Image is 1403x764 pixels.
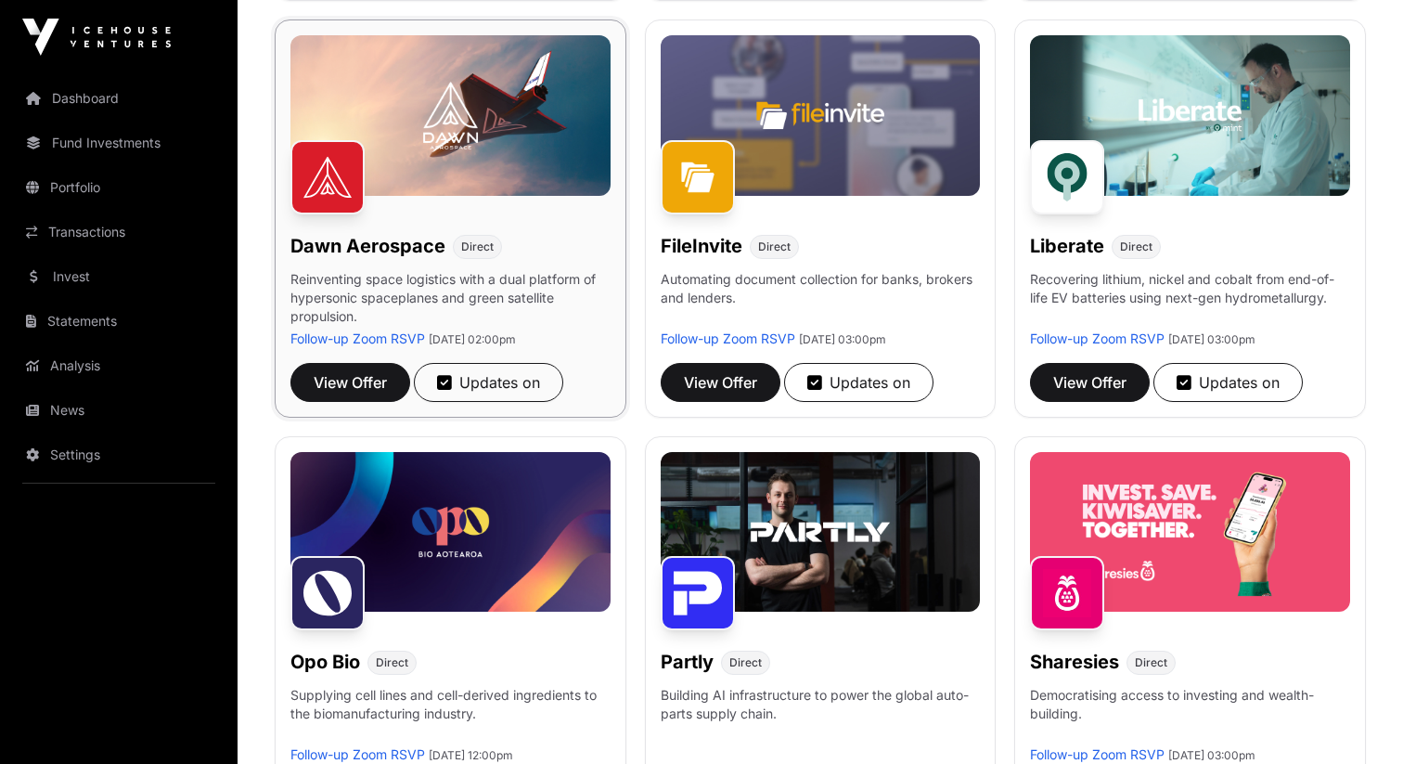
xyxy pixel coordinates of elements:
[1168,332,1255,346] span: [DATE] 03:00pm
[15,78,223,119] a: Dashboard
[429,748,513,762] span: [DATE] 12:00pm
[661,140,735,214] img: FileInvite
[1153,363,1303,402] button: Updates on
[1030,363,1150,402] button: View Offer
[1310,675,1403,764] iframe: Chat Widget
[661,363,780,402] button: View Offer
[376,655,408,670] span: Direct
[290,140,365,214] img: Dawn Aerospace
[15,167,223,208] a: Portfolio
[1030,330,1165,346] a: Follow-up Zoom RSVP
[15,390,223,431] a: News
[661,686,981,745] p: Building AI infrastructure to power the global auto-parts supply chain.
[661,556,735,630] img: Partly
[1168,748,1255,762] span: [DATE] 03:00pm
[15,301,223,342] a: Statements
[15,123,223,163] a: Fund Investments
[1177,371,1280,394] div: Updates on
[290,270,611,330] p: Reinventing space logistics with a dual platform of hypersonic spaceplanes and green satellite pr...
[290,363,410,402] button: View Offer
[1030,686,1350,745] p: Democratising access to investing and wealth-building.
[290,233,445,259] h1: Dawn Aerospace
[314,371,387,394] span: View Offer
[661,649,714,675] h1: Partly
[15,434,223,475] a: Settings
[784,363,933,402] button: Updates on
[290,686,611,723] p: Supplying cell lines and cell-derived ingredients to the biomanufacturing industry.
[1030,452,1350,612] img: Sharesies-Banner.jpg
[429,332,516,346] span: [DATE] 02:00pm
[661,330,795,346] a: Follow-up Zoom RSVP
[1135,655,1167,670] span: Direct
[1030,35,1350,195] img: Liberate-Banner.jpg
[799,332,886,346] span: [DATE] 03:00pm
[1030,746,1165,762] a: Follow-up Zoom RSVP
[290,649,360,675] h1: Opo Bio
[1030,270,1350,330] p: Recovering lithium, nickel and cobalt from end-of-life EV batteries using next-gen hydrometallurgy.
[1053,371,1126,394] span: View Offer
[15,256,223,297] a: Invest
[1030,556,1104,630] img: Sharesies
[15,212,223,253] a: Transactions
[661,452,981,612] img: Partly-Banner.jpg
[290,35,611,195] img: Dawn-Banner.jpg
[1030,649,1119,675] h1: Sharesies
[290,330,425,346] a: Follow-up Zoom RSVP
[461,240,494,254] span: Direct
[15,345,223,386] a: Analysis
[758,240,791,254] span: Direct
[290,556,365,630] img: Opo Bio
[807,371,910,394] div: Updates on
[290,452,611,612] img: Opo-Bio-Banner.jpg
[1030,140,1104,214] img: Liberate
[437,371,540,394] div: Updates on
[661,270,981,330] p: Automating document collection for banks, brokers and lenders.
[290,746,425,762] a: Follow-up Zoom RSVP
[414,363,563,402] button: Updates on
[661,35,981,195] img: File-Invite-Banner.jpg
[661,233,742,259] h1: FileInvite
[1030,233,1104,259] h1: Liberate
[1120,240,1152,254] span: Direct
[729,655,762,670] span: Direct
[684,371,757,394] span: View Offer
[22,19,171,56] img: Icehouse Ventures Logo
